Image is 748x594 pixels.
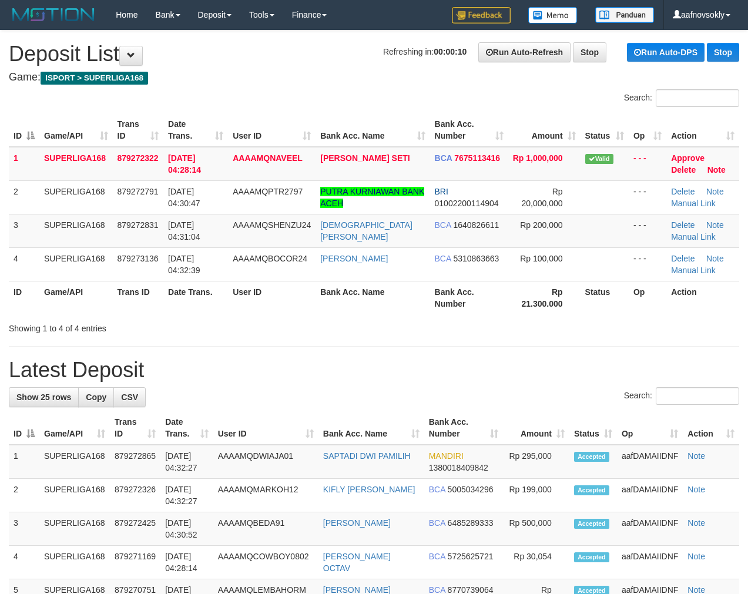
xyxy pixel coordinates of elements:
td: 4 [9,546,39,579]
th: Action: activate to sort column ascending [683,411,739,445]
th: ID: activate to sort column descending [9,113,39,147]
td: SUPERLIGA168 [39,247,113,281]
th: User ID [228,281,316,314]
input: Search: [656,387,739,405]
span: Accepted [574,552,609,562]
td: AAAAMQBEDA91 [213,512,318,546]
span: 879272322 [118,153,159,163]
span: Copy 1640826611 to clipboard [453,220,499,230]
th: Bank Acc. Number [430,281,508,314]
span: AAAAMQBOCOR24 [233,254,307,263]
span: Valid transaction [585,154,613,164]
th: Trans ID [113,281,164,314]
th: Op: activate to sort column ascending [617,411,683,445]
th: Bank Acc. Name: activate to sort column ascending [316,113,430,147]
th: User ID: activate to sort column ascending [213,411,318,445]
td: aafDAMAIIDNF [617,512,683,546]
span: Rp 20,000,000 [521,187,562,208]
span: Rp 200,000 [520,220,562,230]
td: 2 [9,479,39,512]
label: Search: [624,89,739,107]
td: Rp 295,000 [503,445,569,479]
td: 879272425 [110,512,160,546]
img: panduan.png [595,7,654,23]
a: Note [687,518,705,528]
h4: Game: [9,72,739,83]
td: SUPERLIGA168 [39,479,110,512]
span: Accepted [574,452,609,462]
a: Note [706,254,724,263]
td: - - - [629,247,666,281]
a: CSV [113,387,146,407]
th: Status: activate to sort column ascending [581,113,629,147]
img: MOTION_logo.png [9,6,98,24]
th: ID: activate to sort column descending [9,411,39,445]
td: aafDAMAIIDNF [617,479,683,512]
a: Delete [671,254,695,263]
span: AAAAMQNAVEEL [233,153,303,163]
td: 879272326 [110,479,160,512]
td: SUPERLIGA168 [39,546,110,579]
a: Run Auto-Refresh [478,42,571,62]
th: User ID: activate to sort column ascending [228,113,316,147]
a: Run Auto-DPS [627,43,705,62]
td: Rp 30,054 [503,546,569,579]
a: [PERSON_NAME] OCTAV [323,552,391,573]
th: Date Trans.: activate to sort column ascending [163,113,228,147]
span: MANDIRI [429,451,464,461]
th: Game/API: activate to sort column ascending [39,411,110,445]
td: 1 [9,147,39,181]
a: Note [687,451,705,461]
td: SUPERLIGA168 [39,445,110,479]
a: Delete [671,220,695,230]
td: 3 [9,214,39,247]
a: KIFLY [PERSON_NAME] [323,485,415,494]
td: [DATE] 04:28:14 [160,546,213,579]
img: Feedback.jpg [452,7,511,24]
th: Trans ID: activate to sort column ascending [113,113,164,147]
a: Note [706,187,724,196]
td: 879272865 [110,445,160,479]
a: [DEMOGRAPHIC_DATA][PERSON_NAME] [320,220,412,241]
span: Accepted [574,485,609,495]
span: BCA [435,153,452,163]
th: Bank Acc. Name [316,281,430,314]
a: Manual Link [671,232,716,241]
span: Accepted [574,519,609,529]
a: Note [687,485,705,494]
th: Date Trans. [163,281,228,314]
th: Rp 21.300.000 [508,281,581,314]
span: AAAAMQSHENZU24 [233,220,311,230]
span: Copy 7675113416 to clipboard [454,153,500,163]
a: Delete [671,165,696,174]
th: Trans ID: activate to sort column ascending [110,411,160,445]
span: Copy 01002200114904 to clipboard [435,199,499,208]
span: BRI [435,187,448,196]
a: [PERSON_NAME] [320,254,388,263]
span: 879272791 [118,187,159,196]
span: Show 25 rows [16,392,71,402]
th: Amount: activate to sort column ascending [503,411,569,445]
td: [DATE] 04:30:52 [160,512,213,546]
td: 3 [9,512,39,546]
td: SUPERLIGA168 [39,512,110,546]
h1: Latest Deposit [9,358,739,382]
th: Op [629,281,666,314]
td: Rp 500,000 [503,512,569,546]
span: BCA [429,485,445,494]
td: [DATE] 04:32:27 [160,479,213,512]
span: [DATE] 04:30:47 [168,187,200,208]
th: Bank Acc. Number: activate to sort column ascending [424,411,503,445]
td: - - - [629,180,666,214]
th: ID [9,281,39,314]
span: 879273136 [118,254,159,263]
a: Show 25 rows [9,387,79,407]
span: BCA [429,552,445,561]
span: BCA [435,220,451,230]
a: Copy [78,387,114,407]
span: BCA [435,254,451,263]
td: 4 [9,247,39,281]
img: Button%20Memo.svg [528,7,578,24]
td: SUPERLIGA168 [39,214,113,247]
a: Note [707,165,726,174]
